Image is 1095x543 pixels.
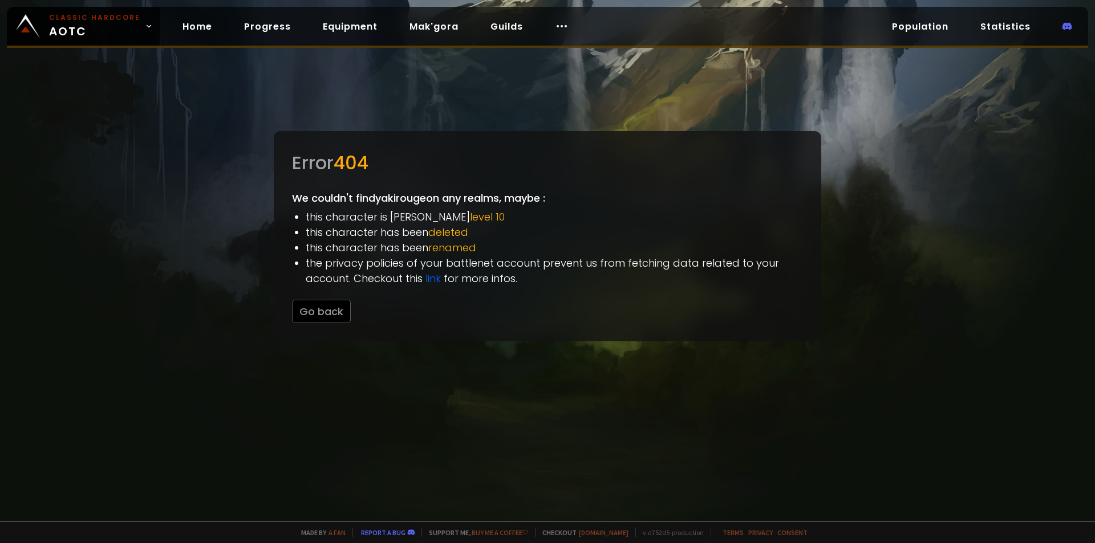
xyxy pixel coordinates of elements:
[334,150,368,175] span: 404
[425,271,441,285] a: link
[49,13,140,23] small: Classic Hardcore
[328,528,346,537] a: a fan
[748,528,773,537] a: Privacy
[294,528,346,537] span: Made by
[306,255,803,286] li: the privacy policies of your battlenet account prevent us from fetching data related to your acco...
[7,7,160,46] a: Classic HardcoreAOTC
[400,15,468,38] a: Mak'gora
[306,209,803,224] li: this character is [PERSON_NAME]
[49,13,140,40] span: AOTC
[481,15,532,38] a: Guilds
[306,224,803,240] li: this character has been
[472,528,528,537] a: Buy me a coffee
[777,528,808,537] a: Consent
[421,528,528,537] span: Support me,
[723,528,744,537] a: Terms
[292,300,351,323] button: Go back
[292,304,351,319] a: Go back
[883,15,958,38] a: Population
[235,15,300,38] a: Progress
[274,131,821,341] div: We couldn't find yakirouge on any realms, maybe :
[314,15,387,38] a: Equipment
[579,528,628,537] a: [DOMAIN_NAME]
[635,528,704,537] span: v. d752d5 - production
[535,528,628,537] span: Checkout
[470,210,505,224] span: level 10
[971,15,1040,38] a: Statistics
[428,225,468,239] span: deleted
[306,240,803,255] li: this character has been
[361,528,405,537] a: Report a bug
[173,15,221,38] a: Home
[428,240,476,255] span: renamed
[292,149,803,177] div: Error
